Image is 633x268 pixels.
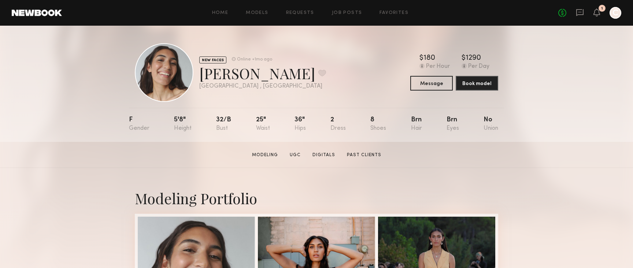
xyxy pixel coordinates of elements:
button: Message [410,76,453,91]
div: Online +1mo ago [237,57,272,62]
a: C [610,7,621,19]
div: 36" [295,117,306,132]
div: Modeling Portfolio [135,188,498,208]
a: Job Posts [332,11,362,15]
div: 2 [330,117,346,132]
div: 8 [370,117,386,132]
div: Per Hour [426,63,450,70]
a: Requests [286,11,314,15]
div: No [484,117,498,132]
div: 1 [601,7,603,11]
div: $ [462,55,466,62]
a: Modeling [249,152,281,158]
button: Book model [456,76,498,91]
a: Digitals [310,152,338,158]
div: Brn [411,117,422,132]
a: Home [212,11,229,15]
div: NEW FACES [199,56,226,63]
div: 180 [423,55,435,62]
a: Past Clients [344,152,384,158]
div: 32/b [216,117,231,132]
div: 5'8" [174,117,192,132]
div: F [129,117,149,132]
div: [PERSON_NAME] [199,63,326,83]
a: Models [246,11,268,15]
a: Favorites [380,11,408,15]
div: [GEOGRAPHIC_DATA] , [GEOGRAPHIC_DATA] [199,83,326,89]
a: UGC [287,152,304,158]
div: Brn [447,117,459,132]
div: 1290 [466,55,481,62]
div: $ [419,55,423,62]
div: 25" [256,117,270,132]
div: Per Day [468,63,489,70]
